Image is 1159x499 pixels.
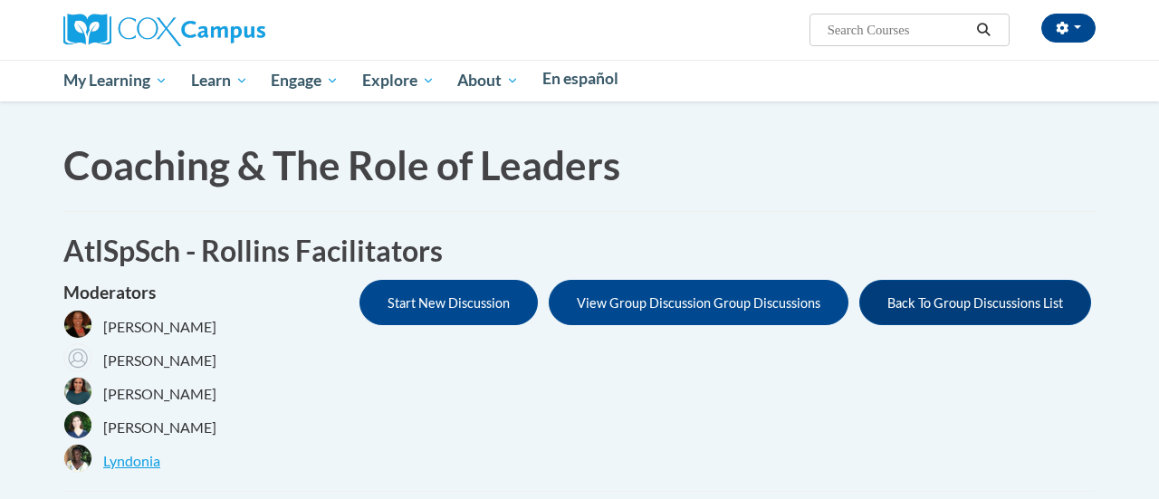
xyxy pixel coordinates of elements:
[191,70,248,91] span: Learn
[359,280,538,325] button: Start New Discussion
[542,69,618,88] span: En español
[826,19,971,41] input: Search Courses
[63,444,92,473] img: Lyndonia
[259,60,350,101] a: Engage
[63,14,265,46] img: Cox Campus
[63,21,265,36] a: Cox Campus
[179,60,260,101] a: Learn
[350,60,446,101] a: Explore
[63,343,92,372] img: Ashley Montgomery
[531,60,630,98] a: En español
[63,444,160,477] a: Lyndonia
[63,280,216,306] h4: Moderators
[549,280,848,325] button: View Group Discussion Group Discussions
[271,70,339,91] span: Engage
[976,24,992,37] i: 
[63,141,620,188] span: Coaching & The Role of Leaders
[103,417,216,437] span: [PERSON_NAME]
[1041,14,1096,43] button: Account Settings
[103,317,216,337] span: [PERSON_NAME]
[446,60,532,101] a: About
[103,350,216,370] span: [PERSON_NAME]
[103,451,160,471] span: Lyndonia
[362,70,435,91] span: Explore
[63,70,168,91] span: My Learning
[103,384,216,404] span: [PERSON_NAME]
[859,280,1091,325] button: Back To Group Discussions List
[63,410,92,439] img: Maggie Deaton
[971,19,998,41] button: Search
[457,70,519,91] span: About
[50,60,1109,101] div: Main menu
[52,60,179,101] a: My Learning
[63,310,92,339] img: Karensa Harris
[63,231,1096,272] h1: AtlSpSch - Rollins Facilitators
[63,377,92,406] img: Shonta Lyons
